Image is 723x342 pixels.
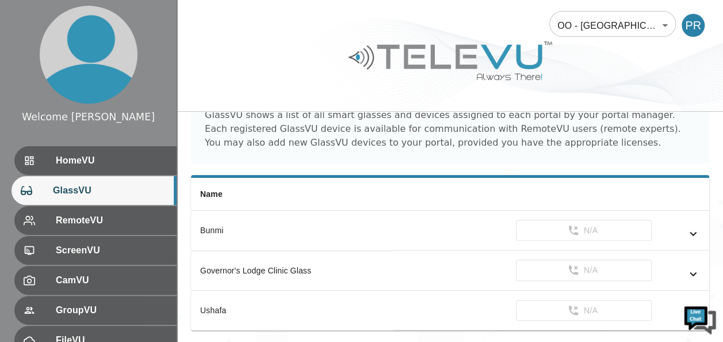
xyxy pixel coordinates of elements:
[60,60,193,75] div: Chat with us now
[200,189,223,199] span: Name
[549,9,676,41] div: OO - [GEOGRAPHIC_DATA] - [PERSON_NAME] [MTRP]
[14,266,177,295] div: CamVU
[200,225,384,236] div: Bunmi
[200,305,384,316] div: Ushafa
[40,6,137,104] img: profile.png
[191,178,709,331] table: simple table
[347,37,554,85] img: Logo
[22,109,155,124] div: Welcome [PERSON_NAME]
[682,14,705,37] div: PR
[56,244,167,257] span: ScreenVU
[189,6,216,33] div: Minimize live chat window
[683,302,717,336] img: Chat Widget
[56,214,167,227] span: RemoteVU
[53,184,167,197] span: GlassVU
[200,265,384,276] div: Governor's Lodge Clinic Glass
[56,154,167,168] span: HomeVU
[14,236,177,265] div: ScreenVU
[56,273,167,287] span: CamVU
[67,100,159,216] span: We're online!
[12,176,177,205] div: GlassVU
[56,303,167,317] span: GroupVU
[14,146,177,175] div: HomeVU
[205,108,695,150] div: GlassVU shows a list of all smart glasses and devices assigned to each portal by your portal mana...
[14,296,177,325] div: GroupVU
[20,54,48,82] img: d_736959983_company_1615157101543_736959983
[14,206,177,235] div: RemoteVU
[6,223,219,264] textarea: Type your message and hit 'Enter'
